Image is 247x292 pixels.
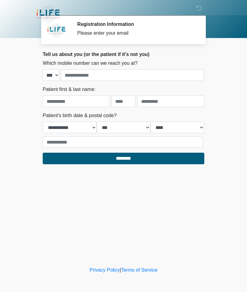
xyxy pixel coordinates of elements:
[43,86,95,93] label: Patient first & last name:
[121,267,157,273] a: Terms of Service
[47,21,66,40] img: Agent Avatar
[77,30,195,37] div: Please enter your email
[37,5,60,24] img: iLIFE Anti-Aging Center Logo
[43,51,204,57] h2: Tell us about you (or the patient if it's not you)
[43,60,138,67] label: Which mobile number can we reach you at?
[120,267,121,273] a: |
[43,112,116,119] label: Patient's birth date & postal code?
[90,267,120,273] a: Privacy Policy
